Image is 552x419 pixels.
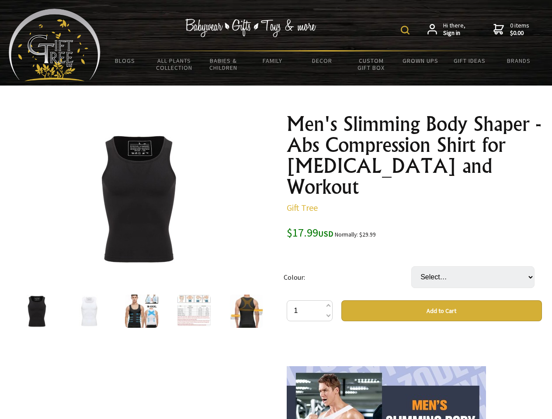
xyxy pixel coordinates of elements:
img: Men's Slimming Body Shaper - Abs Compression Shirt for Gynecomastia and Workout [70,131,206,267]
a: Hi there,Sign in [427,22,465,37]
img: Babywear - Gifts - Toys & more [185,19,316,37]
small: Normally: $29.99 [335,231,376,238]
a: 0 items$0.00 [493,22,529,37]
a: All Plants Collection [150,52,199,77]
img: Men's Slimming Body Shaper - Abs Compression Shirt for Gynecomastia and Workout [73,295,106,328]
span: $17.99 [287,225,333,240]
a: Decor [297,52,347,70]
h1: Men's Slimming Body Shaper - Abs Compression Shirt for [MEDICAL_DATA] and Workout [287,113,542,197]
img: Men's Slimming Body Shaper - Abs Compression Shirt for Gynecomastia and Workout [230,295,263,328]
td: Colour: [284,254,411,300]
a: Family [248,52,298,70]
img: Babyware - Gifts - Toys and more... [9,9,101,81]
span: 0 items [510,21,529,37]
span: USD [318,229,333,239]
strong: Sign in [443,29,465,37]
a: BLOGS [101,52,150,70]
img: Men's Slimming Body Shaper - Abs Compression Shirt for Gynecomastia and Workout [20,295,53,328]
a: Grown Ups [396,52,445,70]
a: Custom Gift Box [347,52,396,77]
img: Men's Slimming Body Shaper - Abs Compression Shirt for Gynecomastia and Workout [125,295,158,328]
span: Hi there, [443,22,465,37]
a: Gift Tree [287,202,318,213]
button: Add to Cart [341,300,542,321]
strong: $0.00 [510,29,529,37]
a: Brands [494,52,544,70]
a: Gift Ideas [445,52,494,70]
img: Men's Slimming Body Shaper - Abs Compression Shirt for Gynecomastia and Workout [177,295,211,328]
a: Babies & Children [199,52,248,77]
img: product search [401,26,410,34]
